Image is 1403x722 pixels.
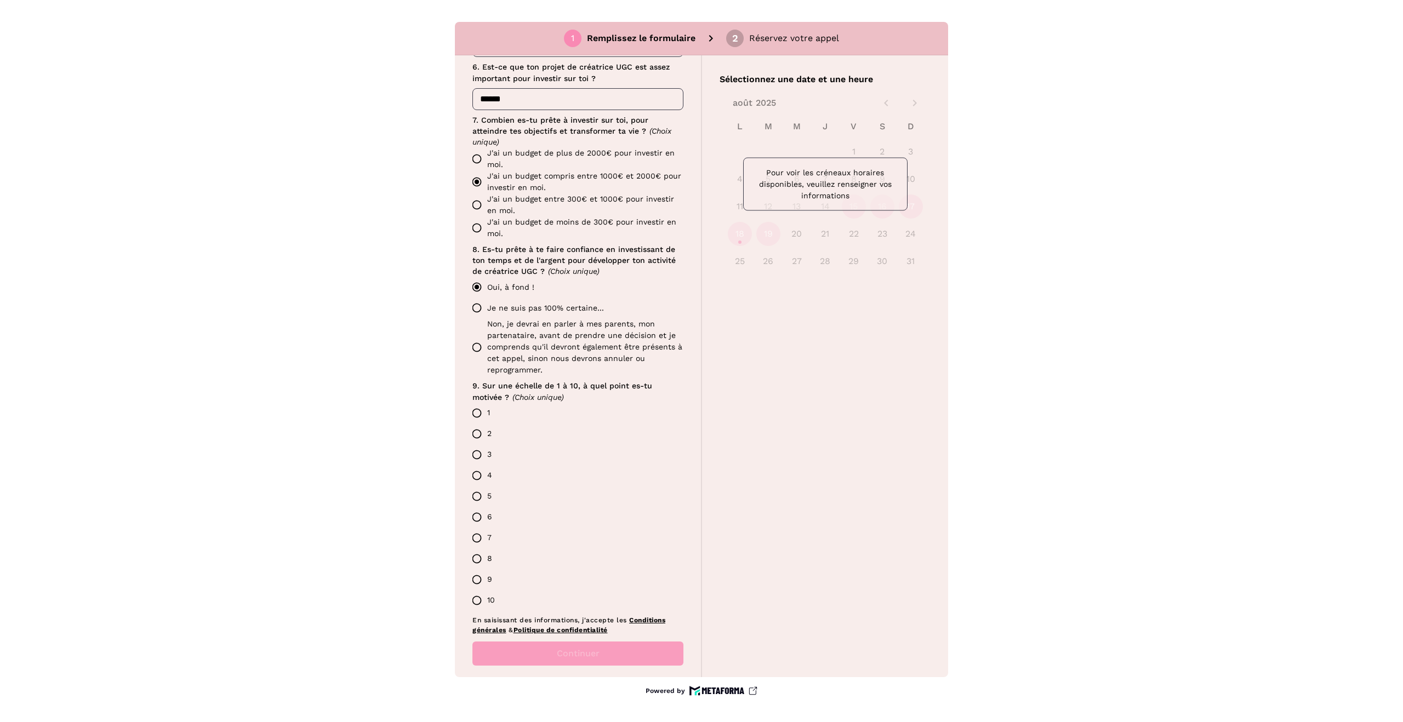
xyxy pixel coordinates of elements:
label: Je ne suis pas 100% certaine... [466,297,683,318]
span: (Choix unique) [472,127,674,146]
label: Non, je devrai en parler à mes parents, mon partenataire, avant de prendre une décision et je com... [466,318,683,376]
p: Réservez votre appel [749,32,839,45]
p: Pour voir les créneaux horaires disponibles, veuillez renseigner vos informations [752,167,898,202]
label: 7 [466,528,683,548]
label: 4 [466,465,683,486]
span: 6. Est-ce que ton projet de créatrice UGC est assez important pour investir sur toi ? [472,62,672,82]
p: En saisissant des informations, j'accepte les [472,615,683,635]
a: Conditions générales [472,616,665,634]
label: J'ai un budget de plus de 2000€ pour investir en moi. [466,147,683,170]
div: 1 [571,33,574,43]
label: J'ai un budget compris entre 1000€ et 2000€ pour investir en moi. [466,170,683,193]
label: 9 [466,569,683,590]
span: 9. Sur une échelle de 1 à 10, à quel point es-tu motivée ? [472,381,655,401]
p: Powered by [646,686,685,695]
span: 7. Combien es-tu prête à investir sur toi, pour atteindre tes objectifs et transformer ta vie ? [472,116,651,135]
label: 6 [466,507,683,528]
label: 1 [466,403,683,423]
label: J'ai un budget de moins de 300€ pour investir en moi. [466,216,683,239]
label: 8 [466,548,683,569]
p: Sélectionnez une date et une heure [720,73,931,86]
label: 5 [466,486,683,507]
label: J'ai un budget entre 300€ et 1000€ pour investir en moi. [466,193,683,216]
span: 8. Es-tu prête à te faire confiance en investissant de ton temps et de l'argent pour développer t... [472,245,678,276]
div: 2 [732,33,738,43]
p: Remplissez le formulaire [587,32,695,45]
a: Powered by [646,686,757,696]
span: (Choix unique) [548,267,600,276]
a: Politique de confidentialité [514,626,608,634]
label: 3 [466,444,683,465]
label: 10 [466,590,683,611]
span: & [509,626,514,634]
span: (Choix unique) [512,393,564,402]
label: Oui, à fond ! [466,277,683,297]
label: 2 [466,423,683,444]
